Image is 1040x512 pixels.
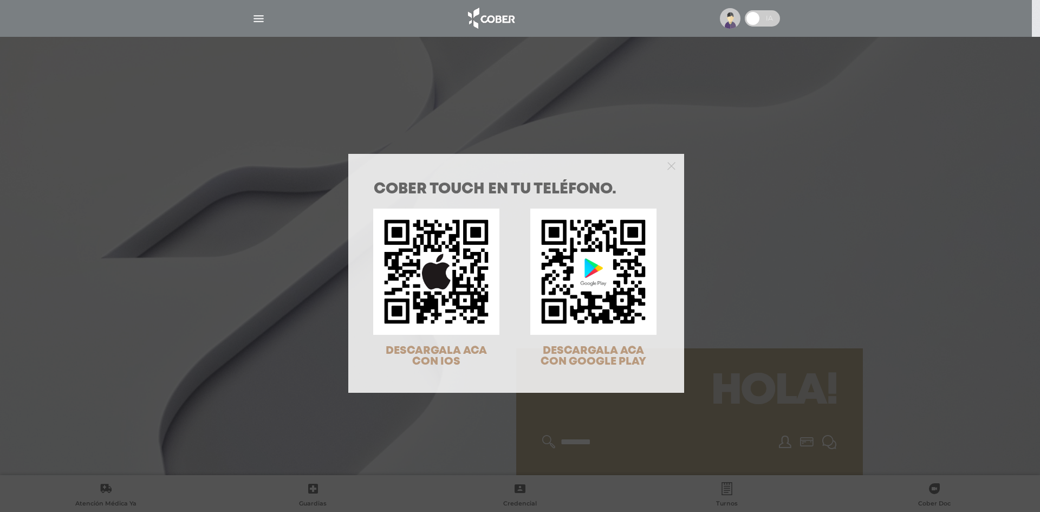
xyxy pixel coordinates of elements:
img: qr-code [530,209,656,335]
span: DESCARGALA ACA CON IOS [386,346,487,367]
img: qr-code [373,209,499,335]
h1: COBER TOUCH en tu teléfono. [374,182,659,197]
button: Close [667,160,675,170]
span: DESCARGALA ACA CON GOOGLE PLAY [541,346,646,367]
